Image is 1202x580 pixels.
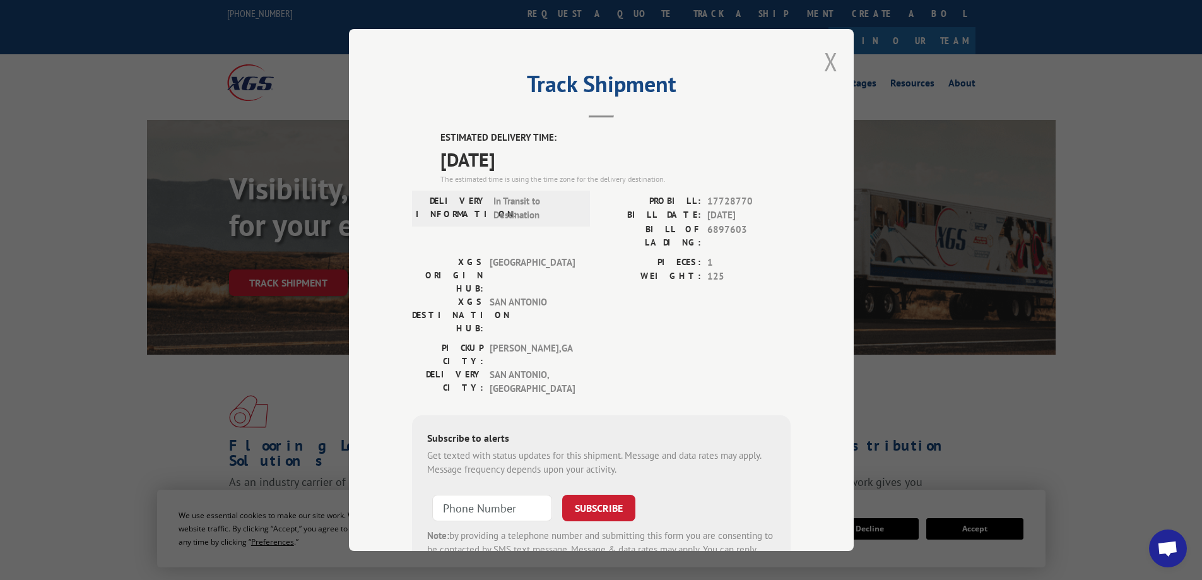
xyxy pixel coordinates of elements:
[601,194,701,209] label: PROBILL:
[601,223,701,249] label: BILL OF LADING:
[432,495,552,521] input: Phone Number
[493,194,579,223] span: In Transit to Destination
[490,295,575,335] span: SAN ANTONIO
[412,295,483,335] label: XGS DESTINATION HUB:
[440,174,791,185] div: The estimated time is using the time zone for the delivery destination.
[1149,530,1187,567] div: Open chat
[427,529,775,572] div: by providing a telephone number and submitting this form you are consenting to be contacted by SM...
[824,45,838,78] button: Close modal
[427,530,449,542] strong: Note:
[707,208,791,223] span: [DATE]
[562,495,635,521] button: SUBSCRIBE
[440,131,791,145] label: ESTIMATED DELIVERY TIME:
[601,256,701,270] label: PIECES:
[707,256,791,270] span: 1
[416,194,487,223] label: DELIVERY INFORMATION:
[490,368,575,396] span: SAN ANTONIO , [GEOGRAPHIC_DATA]
[707,223,791,249] span: 6897603
[440,145,791,174] span: [DATE]
[412,75,791,99] h2: Track Shipment
[412,368,483,396] label: DELIVERY CITY:
[707,194,791,209] span: 17728770
[412,256,483,295] label: XGS ORIGIN HUB:
[707,269,791,284] span: 125
[490,341,575,368] span: [PERSON_NAME] , GA
[427,449,775,477] div: Get texted with status updates for this shipment. Message and data rates may apply. Message frequ...
[601,208,701,223] label: BILL DATE:
[412,341,483,368] label: PICKUP CITY:
[601,269,701,284] label: WEIGHT:
[490,256,575,295] span: [GEOGRAPHIC_DATA]
[427,430,775,449] div: Subscribe to alerts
